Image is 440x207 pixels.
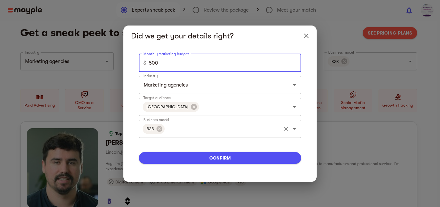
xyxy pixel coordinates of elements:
[143,124,165,134] div: B2B
[143,104,192,110] span: [GEOGRAPHIC_DATA]
[299,28,314,44] button: Close
[282,124,291,133] button: Clear
[290,124,299,133] button: Open
[290,80,299,89] button: Open
[144,154,296,162] span: confirm
[139,152,301,164] button: confirm
[290,102,299,111] button: Open
[143,126,158,132] span: B2B
[143,102,199,112] div: [GEOGRAPHIC_DATA]
[131,31,299,41] h5: Did we get your details right?
[142,79,280,91] input: Try Entertainment, Clothing, etc.
[143,59,146,67] p: $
